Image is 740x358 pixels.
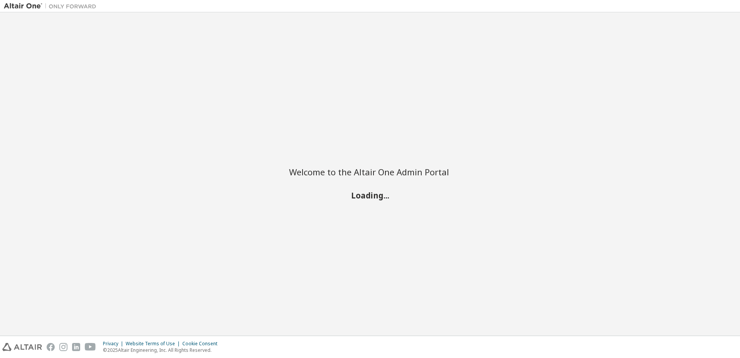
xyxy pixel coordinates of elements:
[85,343,96,351] img: youtube.svg
[289,190,451,200] h2: Loading...
[2,343,42,351] img: altair_logo.svg
[103,347,222,353] p: © 2025 Altair Engineering, Inc. All Rights Reserved.
[126,341,182,347] div: Website Terms of Use
[289,166,451,177] h2: Welcome to the Altair One Admin Portal
[59,343,67,351] img: instagram.svg
[4,2,100,10] img: Altair One
[103,341,126,347] div: Privacy
[72,343,80,351] img: linkedin.svg
[47,343,55,351] img: facebook.svg
[182,341,222,347] div: Cookie Consent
